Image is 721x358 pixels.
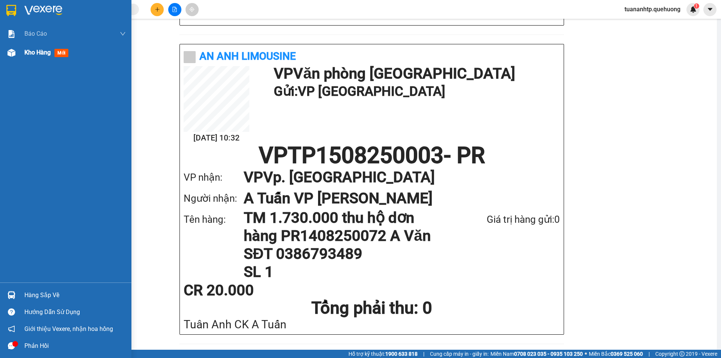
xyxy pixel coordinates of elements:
span: Miền Bắc [589,350,643,358]
h1: A Tuấn VP [PERSON_NAME] [244,188,545,209]
div: Hướng dẫn sử dụng [24,307,126,318]
span: Giới thiệu Vexere, nhận hoa hồng [24,324,113,334]
span: Hỗ trợ kỹ thuật: [348,350,418,358]
b: An Anh Limousine [199,50,296,62]
button: caret-down [703,3,716,16]
strong: 0369 525 060 [611,351,643,357]
h1: TM 1.730.000 thu hộ dơn hàng PR1408250072 A Văn SĐT 0386793489 [244,209,447,263]
img: icon-new-feature [690,6,697,13]
img: warehouse-icon [8,291,15,299]
h1: SL 1 [244,263,447,281]
h1: Gửi: VP [GEOGRAPHIC_DATA] [274,81,556,102]
span: ⚪️ [585,352,587,355]
span: mới [54,49,68,57]
span: aim [189,7,195,12]
span: | [649,350,650,358]
img: solution-icon [8,30,15,38]
div: Tên hàng: [184,212,244,227]
span: 1 [695,3,698,9]
img: logo-vxr [6,5,16,16]
span: question-circle [8,308,15,316]
span: message [8,342,15,349]
h2: [DATE] 10:32 [184,132,249,144]
div: VP nhận: [184,170,244,185]
div: Tuân Anh CK A Tuấn [184,318,560,331]
span: caret-down [707,6,713,13]
div: Phản hồi [24,340,126,352]
span: Miền Nam [490,350,583,358]
span: copyright [679,351,685,356]
span: notification [8,325,15,332]
strong: 1900 633 818 [385,351,418,357]
button: plus [151,3,164,16]
div: Hàng sắp về [24,290,126,301]
h1: VP Vp. [GEOGRAPHIC_DATA] [244,167,545,188]
span: | [423,350,424,358]
div: CR 20.000 [184,283,308,298]
button: file-add [168,3,181,16]
span: Cung cấp máy in - giấy in: [430,350,489,358]
div: Người nhận: [184,191,244,206]
span: Báo cáo [24,29,47,38]
h1: Tổng phải thu: 0 [184,298,560,318]
span: Kho hàng [24,49,51,56]
div: Giá trị hàng gửi: 0 [447,212,560,227]
span: tuananhtp.quehuong [618,5,686,14]
span: file-add [172,7,177,12]
button: aim [186,3,199,16]
h1: VPTP1508250003 - PR [184,144,560,167]
sup: 1 [694,3,699,9]
strong: 0708 023 035 - 0935 103 250 [514,351,583,357]
span: down [120,31,126,37]
span: plus [155,7,160,12]
h1: VP Văn phòng [GEOGRAPHIC_DATA] [274,66,556,81]
img: warehouse-icon [8,49,15,57]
